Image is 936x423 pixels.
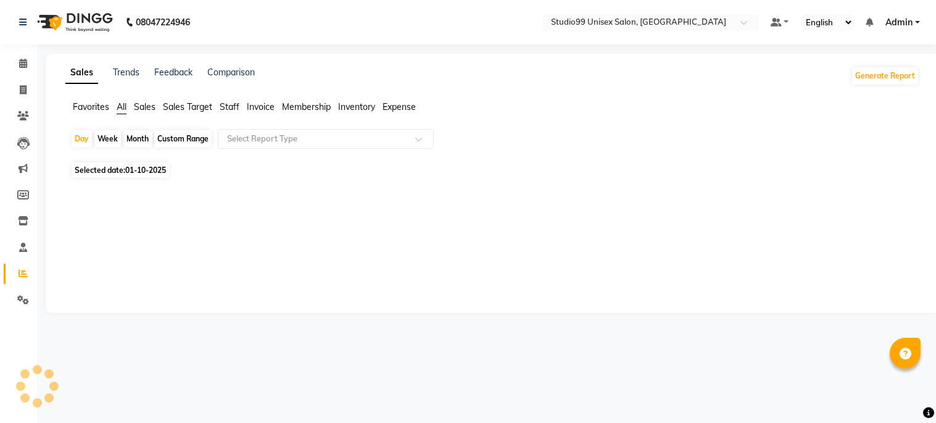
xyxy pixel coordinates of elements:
[134,101,155,112] span: Sales
[220,101,239,112] span: Staff
[72,130,92,148] div: Day
[154,130,212,148] div: Custom Range
[73,101,109,112] span: Favorites
[94,130,121,148] div: Week
[125,165,166,175] span: 01-10-2025
[282,101,331,112] span: Membership
[117,101,126,112] span: All
[31,5,116,40] img: logo
[383,101,416,112] span: Expense
[136,5,190,40] b: 08047224946
[113,67,139,78] a: Trends
[338,101,375,112] span: Inventory
[207,67,255,78] a: Comparison
[884,374,924,411] iframe: chat widget
[154,67,193,78] a: Feedback
[885,16,913,29] span: Admin
[247,101,275,112] span: Invoice
[123,130,152,148] div: Month
[163,101,212,112] span: Sales Target
[72,162,169,178] span: Selected date:
[65,62,98,84] a: Sales
[852,67,918,85] button: Generate Report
